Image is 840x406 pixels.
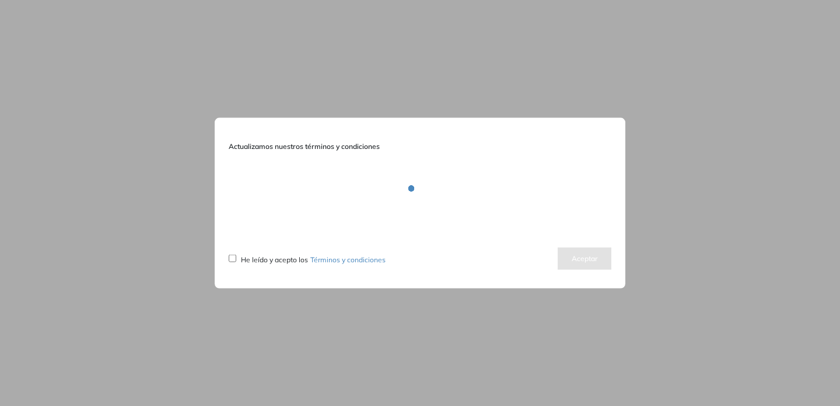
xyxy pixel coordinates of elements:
[310,255,386,264] span: Términos y condiciones
[630,270,840,406] iframe: Chat Widget
[558,247,611,270] button: Aceptar
[229,141,611,151] span: Actualizamos nuestros términos y condiciones
[630,270,840,406] div: Widget de chat
[241,255,386,264] span: He leído y acepto los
